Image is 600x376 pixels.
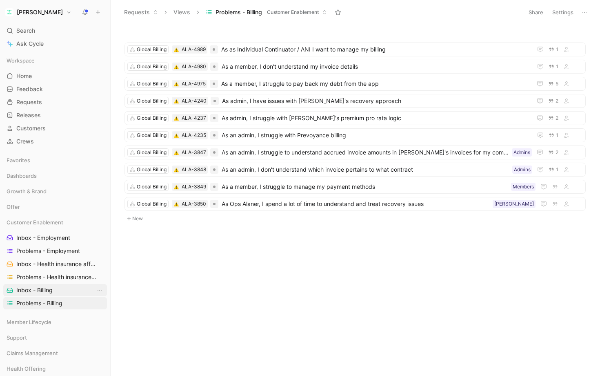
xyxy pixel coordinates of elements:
a: Global Billing⚠️ALA-3850As Ops Alaner, I spend a lot of time to understand and treat recovery iss... [124,197,586,211]
div: Dashboards [3,170,107,184]
span: Home [16,72,32,80]
span: 2 [556,116,558,121]
div: Support [3,331,107,346]
span: Customer Enablement [267,8,319,16]
button: ⚠️ [173,98,179,104]
span: Growth & Brand [7,187,47,195]
button: ⚠️ [173,201,179,207]
span: As admin, I have issues with [PERSON_NAME]'s recovery approach [222,96,529,106]
div: Customer EnablementInbox - EmploymentProblems - EmploymentInbox - Health insurance affiliationPro... [3,216,107,309]
button: 5 [547,79,560,88]
a: Home [3,70,107,82]
div: ALA-3850 [182,200,206,208]
a: Problems - Employment [3,245,107,257]
span: Problems - Health insurance affiliation [16,273,97,281]
a: Crews [3,135,107,148]
div: ⚠️ [173,115,179,121]
span: Customers [16,124,46,132]
span: As Ops Alaner, I spend a lot of time to understand and treat recovery issues [222,199,489,209]
button: 1 [547,131,560,140]
button: ⚠️ [173,150,179,155]
div: Global Billing [137,45,167,54]
div: Dashboards [3,170,107,182]
span: 2 [556,98,558,103]
button: 1 [547,165,560,174]
button: ⚠️ [173,184,179,190]
div: Global Billing [137,63,167,71]
button: 1 [547,45,560,54]
span: Problems - Billing [16,299,62,307]
div: Growth & Brand [3,185,107,197]
a: Feedback [3,83,107,95]
button: New [124,214,587,224]
img: ⚠️ [174,116,179,121]
span: Inbox - Employment [16,234,70,242]
span: 1 [556,64,558,69]
span: 5 [556,81,558,86]
span: Releases [16,111,41,119]
button: Requests [120,6,162,18]
a: Customers [3,122,107,134]
div: Global Billing [137,131,167,139]
img: ⚠️ [174,99,179,104]
div: Health Offering [3,363,107,375]
a: Global Billing⚠️ALA-4237As admin, I struggle with [PERSON_NAME]'s premium pro rata logic2 [124,111,586,125]
a: Inbox - Employment [3,232,107,244]
div: Global Billing [137,183,167,191]
a: Global Billing⚠️ALA-4975As a member, I struggle to pay back my debt from the app5 [124,77,586,91]
span: Ask Cycle [16,39,44,49]
div: Customer Enablement [3,216,107,228]
div: Members [513,183,534,191]
a: Global Billing⚠️ALA-3848As an admin, I don't understand which invoice pertains to what contractAd... [124,163,586,177]
div: ⚠️ [173,64,179,69]
a: Problems - Health insurance affiliation [3,271,107,283]
div: ALA-4235 [182,131,206,139]
div: Admins [514,166,531,174]
a: Global Billing⚠️ALA-4240As admin, I have issues with [PERSON_NAME]'s recovery approach2 [124,94,586,108]
div: ALA-4980 [182,63,206,71]
span: Claims Management [7,349,58,357]
span: As an admin, I don't understand which invoice pertains to what contract [222,165,509,175]
div: ⚠️ [173,47,179,52]
a: Global Billing⚠️ALA-4980As a member, I don't understand my invoice details1 [124,60,586,74]
span: Offer [7,203,20,211]
div: Favorites [3,154,107,166]
button: 2 [547,148,560,157]
div: ⚠️ [173,132,179,138]
button: ⚠️ [173,167,179,172]
a: Problems - Billing [3,297,107,309]
span: As a member, I struggle to pay back my debt from the app [221,79,529,89]
span: 1 [556,167,558,172]
span: Member Lifecycle [7,318,51,326]
span: Problems - Billing [216,8,262,16]
div: ALA-4975 [182,80,206,88]
div: ALA-3849 [182,183,206,191]
div: Member Lifecycle [3,316,107,331]
button: Settings [549,7,577,18]
img: ⚠️ [174,65,179,69]
img: ⚠️ [174,202,179,207]
button: 2 [547,96,560,105]
span: Dashboards [7,172,37,180]
div: Claims Management [3,347,107,362]
span: 1 [556,133,558,138]
div: Growth & Brand [3,185,107,200]
span: Support [7,333,27,342]
div: ALA-4237 [182,114,206,122]
a: Global Billing⚠️ALA-4989As as Individual Continuator / ANI I want to manage my billing1 [124,43,586,56]
a: Releases [3,109,107,121]
span: 2 [556,150,558,155]
div: Admins [513,148,530,157]
button: Problems - BillingCustomer Enablement [202,6,331,18]
div: Workspace [3,54,107,67]
span: Problems - Employment [16,247,80,255]
img: ⚠️ [174,133,179,138]
button: Share [525,7,547,18]
div: Claims Management [3,347,107,359]
div: Support [3,331,107,344]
